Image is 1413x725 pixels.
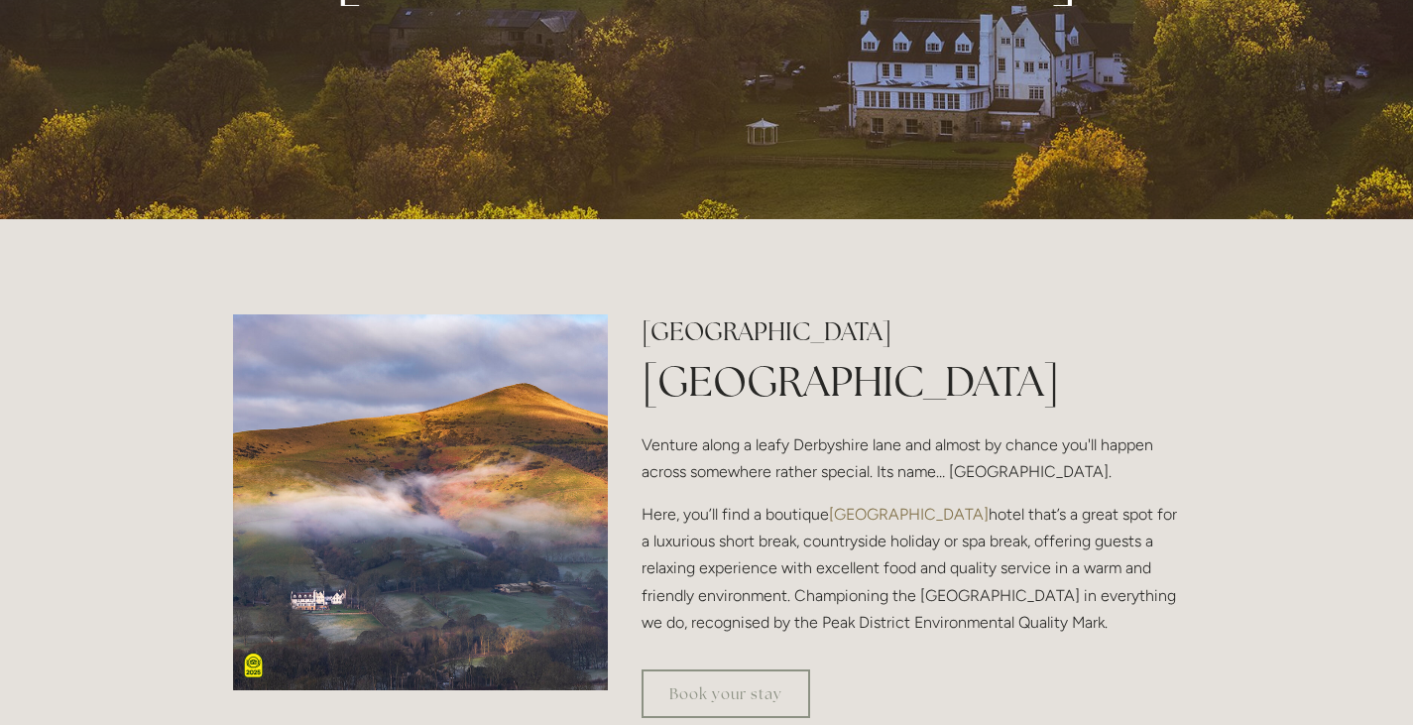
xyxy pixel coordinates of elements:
p: Venture along a leafy Derbyshire lane and almost by chance you'll happen across somewhere rather ... [642,431,1180,485]
h2: [GEOGRAPHIC_DATA] [642,314,1180,349]
p: Here, you’ll find a boutique hotel that’s a great spot for a luxurious short break, countryside h... [642,501,1180,636]
h1: [GEOGRAPHIC_DATA] [642,352,1180,411]
a: [GEOGRAPHIC_DATA] [829,505,989,524]
img: Peak District National Park- misty Lose Hill View. Losehill House [233,314,609,690]
a: Book your stay [642,669,810,718]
